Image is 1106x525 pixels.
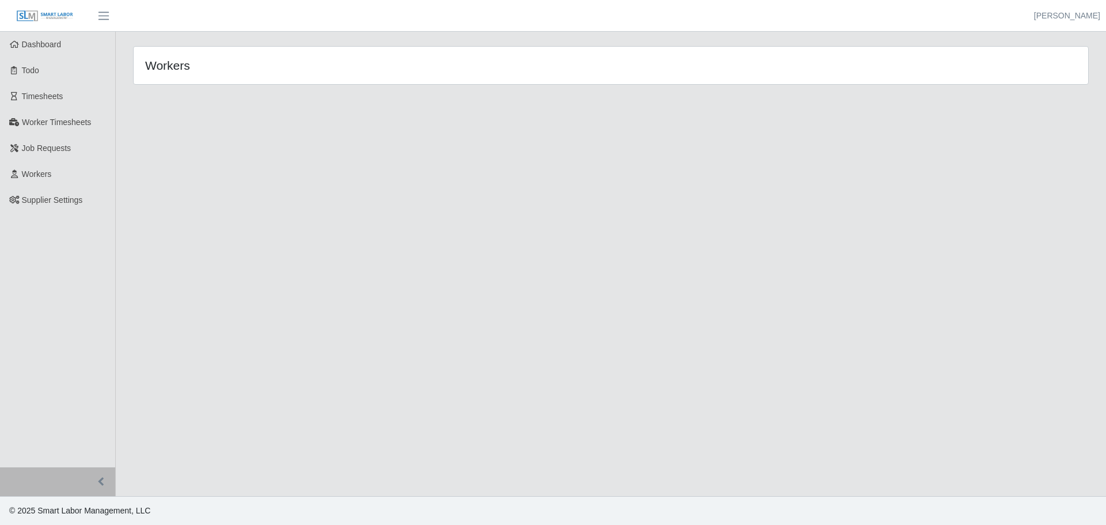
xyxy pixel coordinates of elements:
[9,506,150,515] span: © 2025 Smart Labor Management, LLC
[22,195,83,205] span: Supplier Settings
[16,10,74,22] img: SLM Logo
[22,143,71,153] span: Job Requests
[22,92,63,101] span: Timesheets
[22,40,62,49] span: Dashboard
[1034,10,1100,22] a: [PERSON_NAME]
[145,58,523,73] h4: Workers
[22,66,39,75] span: Todo
[22,118,91,127] span: Worker Timesheets
[22,169,52,179] span: Workers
